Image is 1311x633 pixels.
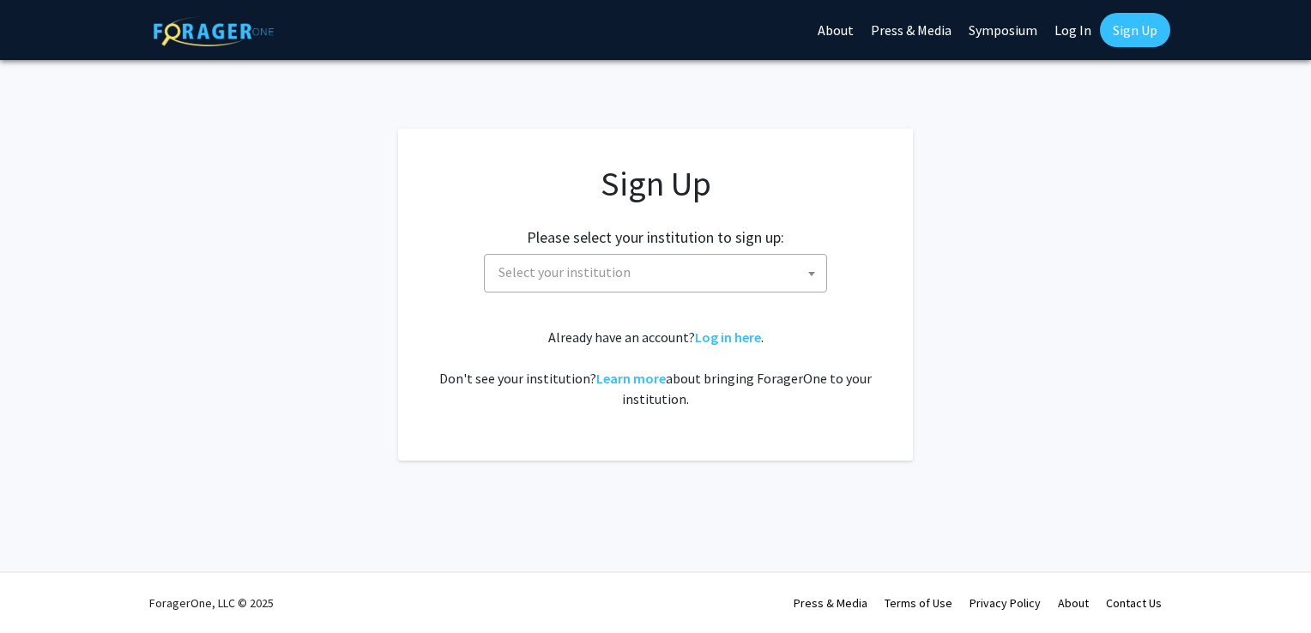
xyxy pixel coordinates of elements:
div: ForagerOne, LLC © 2025 [149,573,274,633]
div: Already have an account? . Don't see your institution? about bringing ForagerOne to your institut... [432,327,879,409]
h1: Sign Up [432,163,879,204]
img: ForagerOne Logo [154,16,274,46]
a: Press & Media [794,595,867,611]
h2: Please select your institution to sign up: [527,228,784,247]
a: Learn more about bringing ForagerOne to your institution [596,370,666,387]
span: Select your institution [484,254,827,292]
a: Privacy Policy [970,595,1041,611]
a: Log in here [695,329,761,346]
a: Contact Us [1106,595,1162,611]
a: Terms of Use [885,595,952,611]
span: Select your institution [498,263,631,280]
a: Sign Up [1100,13,1170,47]
span: Select your institution [492,255,826,290]
a: About [1058,595,1089,611]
